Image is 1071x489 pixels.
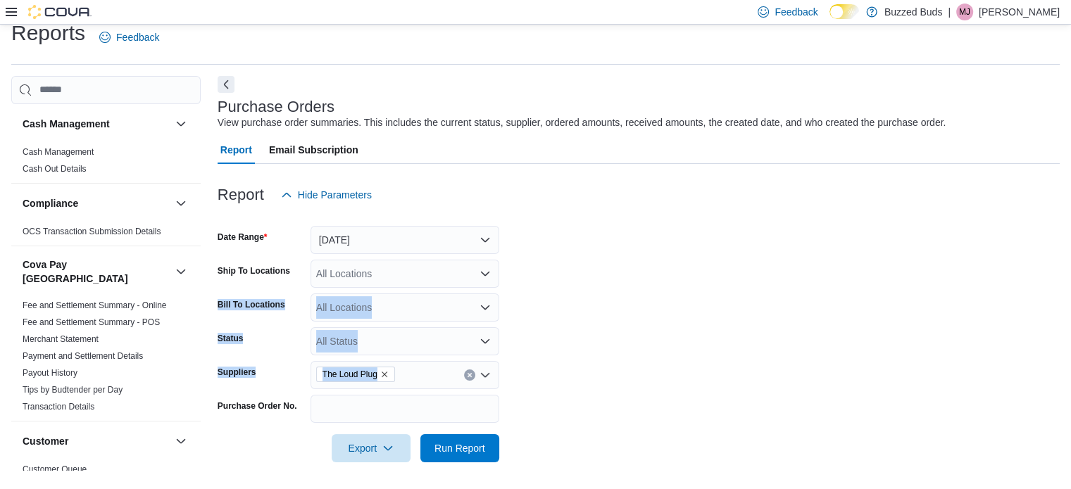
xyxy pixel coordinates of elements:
[829,4,859,19] input: Dark Mode
[480,336,491,347] button: Open list of options
[380,370,389,379] button: Remove The Loud Plug from selection in this group
[23,317,160,328] span: Fee and Settlement Summary - POS
[23,402,94,412] a: Transaction Details
[23,196,78,210] h3: Compliance
[218,299,285,310] label: Bill To Locations
[23,434,68,448] h3: Customer
[979,4,1060,20] p: [PERSON_NAME]
[464,369,475,381] button: Clear input
[316,367,395,382] span: The Loud Plug
[23,117,110,131] h3: Cash Management
[420,434,499,462] button: Run Report
[23,300,167,311] span: Fee and Settlement Summary - Online
[94,23,165,51] a: Feedback
[218,333,244,344] label: Status
[23,334,99,345] span: Merchant Statement
[775,5,818,19] span: Feedback
[218,400,297,412] label: Purchase Order No.
[218,115,946,130] div: View purchase order summaries. This includes the current status, supplier, ordered amounts, recei...
[23,117,170,131] button: Cash Management
[23,196,170,210] button: Compliance
[340,434,402,462] span: Export
[480,369,491,381] button: Open list of options
[23,163,87,174] span: Cash Out Details
[173,263,189,280] button: Cova Pay [GEOGRAPHIC_DATA]
[956,4,973,20] div: Maggie Jerstad
[23,385,123,395] a: Tips by Budtender per Day
[23,351,143,361] a: Payment and Settlement Details
[434,441,485,455] span: Run Report
[173,433,189,450] button: Customer
[23,401,94,412] span: Transaction Details
[218,265,290,277] label: Ship To Locations
[298,188,372,202] span: Hide Parameters
[948,4,951,20] p: |
[332,434,411,462] button: Export
[275,181,377,209] button: Hide Parameters
[480,302,491,313] button: Open list of options
[11,223,201,246] div: Compliance
[23,464,87,475] span: Customer Queue
[28,5,92,19] img: Cova
[23,317,160,327] a: Fee and Settlement Summary - POS
[218,367,256,378] label: Suppliers
[23,258,170,286] button: Cova Pay [GEOGRAPHIC_DATA]
[23,334,99,344] a: Merchant Statement
[23,164,87,174] a: Cash Out Details
[11,144,201,183] div: Cash Management
[218,231,268,243] label: Date Range
[322,367,377,381] span: The Loud Plug
[23,300,167,310] a: Fee and Settlement Summary - Online
[23,464,87,474] a: Customer Queue
[220,136,252,164] span: Report
[269,136,358,164] span: Email Subscription
[480,268,491,279] button: Open list of options
[11,19,85,47] h1: Reports
[884,4,943,20] p: Buzzed Buds
[959,4,970,20] span: MJ
[218,186,264,203] h3: Report
[173,115,189,132] button: Cash Management
[173,195,189,212] button: Compliance
[11,461,201,483] div: Customer
[23,384,123,395] span: Tips by Budtender per Day
[23,350,143,362] span: Payment and Settlement Details
[311,226,499,254] button: [DATE]
[11,297,201,421] div: Cova Pay [GEOGRAPHIC_DATA]
[218,76,234,93] button: Next
[23,368,77,378] a: Payout History
[218,99,334,115] h3: Purchase Orders
[23,147,94,157] a: Cash Management
[23,226,161,237] span: OCS Transaction Submission Details
[23,227,161,236] a: OCS Transaction Submission Details
[23,434,170,448] button: Customer
[116,30,159,44] span: Feedback
[23,367,77,379] span: Payout History
[23,146,94,158] span: Cash Management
